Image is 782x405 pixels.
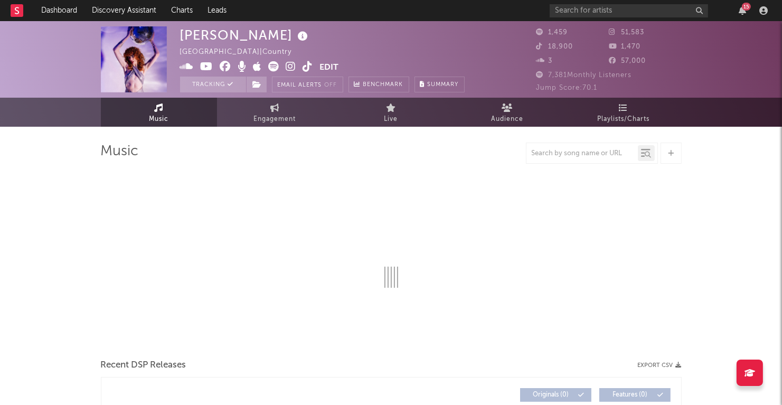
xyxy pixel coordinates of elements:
[449,98,566,127] a: Audience
[536,43,573,50] span: 18,900
[742,3,751,11] div: 15
[536,29,568,36] span: 1,459
[527,392,576,398] span: Originals ( 0 )
[272,77,343,92] button: Email AlertsOff
[325,82,337,88] em: Off
[609,43,640,50] span: 1,470
[384,113,398,126] span: Live
[180,77,246,92] button: Tracking
[101,98,217,127] a: Music
[333,98,449,127] a: Live
[599,388,671,402] button: Features(0)
[536,72,632,79] span: 7,381 Monthly Listeners
[149,113,168,126] span: Music
[566,98,682,127] a: Playlists/Charts
[254,113,296,126] span: Engagement
[536,84,598,91] span: Jump Score: 70.1
[638,362,682,369] button: Export CSV
[180,46,304,59] div: [GEOGRAPHIC_DATA] | Country
[101,359,186,372] span: Recent DSP Releases
[606,392,655,398] span: Features ( 0 )
[739,6,746,15] button: 15
[363,79,403,91] span: Benchmark
[320,61,339,74] button: Edit
[428,82,459,88] span: Summary
[597,113,649,126] span: Playlists/Charts
[520,388,591,402] button: Originals(0)
[217,98,333,127] a: Engagement
[536,58,553,64] span: 3
[180,26,311,44] div: [PERSON_NAME]
[491,113,523,126] span: Audience
[414,77,465,92] button: Summary
[526,149,638,158] input: Search by song name or URL
[609,29,644,36] span: 51,583
[609,58,646,64] span: 57,000
[550,4,708,17] input: Search for artists
[348,77,409,92] a: Benchmark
